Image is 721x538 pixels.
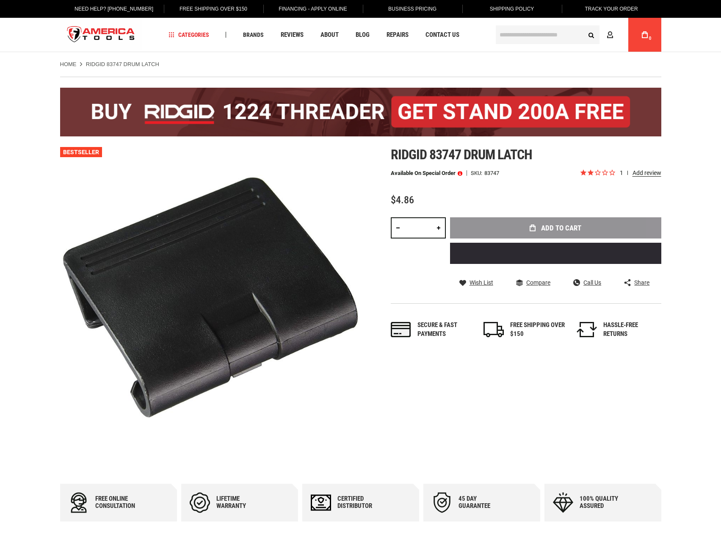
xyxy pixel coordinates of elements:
[510,321,565,339] div: FREE SHIPPING OVER $150
[391,170,462,176] p: Available on Special Order
[356,32,370,38] span: Blog
[60,19,142,51] img: America Tools
[165,29,213,41] a: Categories
[95,495,146,510] div: Free online consultation
[337,495,388,510] div: Certified Distributor
[583,27,599,43] button: Search
[580,169,661,178] span: Rated 2.0 out of 5 stars 1 reviews
[86,61,159,67] strong: RIDGID 83747 DRUM LATCH
[637,18,653,52] a: 0
[620,169,661,176] span: 1 reviews
[281,32,304,38] span: Reviews
[634,280,649,286] span: Share
[425,32,459,38] span: Contact Us
[60,61,77,68] a: Home
[649,36,652,41] span: 0
[583,280,601,286] span: Call Us
[580,495,630,510] div: 100% quality assured
[471,170,484,176] strong: SKU
[484,170,499,176] div: 83747
[387,32,409,38] span: Repairs
[243,32,264,38] span: Brands
[422,29,463,41] a: Contact Us
[391,322,411,337] img: payments
[383,29,412,41] a: Repairs
[277,29,307,41] a: Reviews
[391,147,533,163] span: Ridgid 83747 drum latch
[216,495,267,510] div: Lifetime warranty
[60,88,661,136] img: BOGO: Buy the RIDGID® 1224 Threader (26092), get the 92467 200A Stand FREE!
[603,321,658,339] div: HASSLE-FREE RETURNS
[60,19,142,51] a: store logo
[317,29,343,41] a: About
[391,194,414,206] span: $4.86
[239,29,268,41] a: Brands
[459,279,493,286] a: Wish List
[352,29,373,41] a: Blog
[60,147,361,448] img: main product photo
[577,322,597,337] img: returns
[526,280,550,286] span: Compare
[169,32,209,38] span: Categories
[320,32,339,38] span: About
[417,321,472,339] div: Secure & fast payments
[490,6,534,12] span: Shipping Policy
[516,279,550,286] a: Compare
[483,322,504,337] img: shipping
[573,279,601,286] a: Call Us
[459,495,509,510] div: 45 day Guarantee
[470,280,493,286] span: Wish List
